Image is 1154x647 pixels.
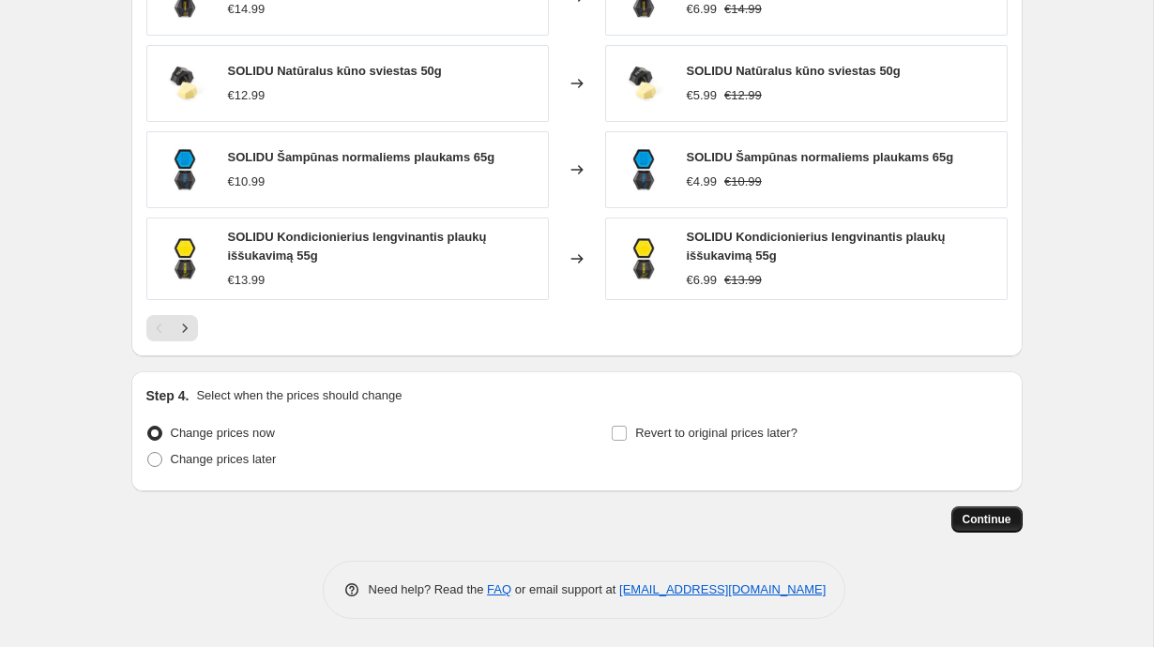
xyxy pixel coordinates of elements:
span: Continue [963,512,1011,527]
img: Exotic_Top_Icon-740x740_80x.jpg [157,142,213,198]
img: Exotic_Top_Icon-740x740_80x.jpg [615,142,672,198]
button: Next [172,315,198,341]
span: or email support at [511,582,619,596]
div: €10.99 [228,173,266,191]
span: Revert to original prices later? [635,426,797,440]
a: FAQ [487,582,511,596]
span: SOLIDU Natūralus kūno sviestas 50g [228,64,442,78]
strike: €12.99 [724,86,762,105]
img: Front_Thyme-scaled-740x740_80x.jpg [615,55,672,112]
span: Need help? Read the [369,582,488,596]
span: SOLIDU Šampūnas normaliems plaukams 65g [687,150,954,164]
img: Front_Thyme-scaled-740x740_80x.jpg [157,55,213,112]
div: €5.99 [687,86,718,105]
div: €12.99 [228,86,266,105]
span: SOLIDU Kondicionierius lengvinantis plaukų iššukavimą 55g [687,230,946,263]
div: €4.99 [687,173,718,191]
span: SOLIDU Šampūnas normaliems plaukams 65g [228,150,495,164]
button: Continue [951,506,1023,533]
div: €13.99 [228,271,266,290]
span: Change prices later [171,452,277,466]
p: Select when the prices should change [196,386,402,405]
div: €6.99 [687,271,718,290]
img: Knots_Top_Icon-740x740_80x.jpg [615,231,672,287]
span: Change prices now [171,426,275,440]
span: SOLIDU Natūralus kūno sviestas 50g [687,64,901,78]
a: [EMAIL_ADDRESS][DOMAIN_NAME] [619,582,826,596]
h2: Step 4. [146,386,190,405]
strike: €10.99 [724,173,762,191]
nav: Pagination [146,315,198,341]
span: SOLIDU Kondicionierius lengvinantis plaukų iššukavimą 55g [228,230,487,263]
img: Knots_Top_Icon-740x740_80x.jpg [157,231,213,287]
strike: €13.99 [724,271,762,290]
